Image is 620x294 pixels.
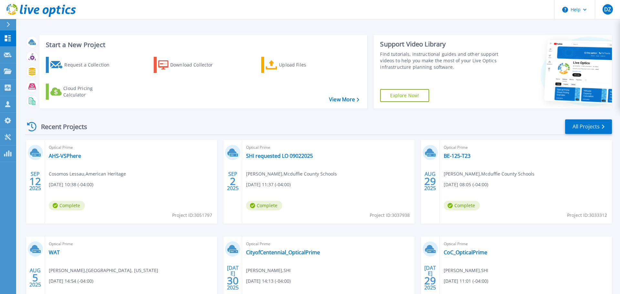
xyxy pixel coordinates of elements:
span: [PERSON_NAME] , SHI [444,267,488,274]
span: [DATE] 11:01 (-04:00) [444,278,488,285]
div: Cloud Pricing Calculator [63,85,115,98]
span: Optical Prime [246,240,410,248]
a: Explore Now! [380,89,429,102]
a: Download Collector [154,57,226,73]
div: SEP 2025 [227,169,239,193]
span: Optical Prime [444,144,608,151]
span: Project ID: 3037938 [370,212,410,219]
div: Find tutorials, instructional guides and other support videos to help you make the most of your L... [380,51,501,70]
div: Recent Projects [25,119,96,135]
span: 2 [230,178,236,184]
span: 5 [32,275,38,280]
span: Cosomos Lessau , American Heritage [49,170,126,177]
a: Cloud Pricing Calculator [46,84,118,100]
span: [PERSON_NAME] , Mcduffie County Schools [246,170,337,177]
span: Optical Prime [49,240,213,248]
span: 12 [29,178,41,184]
div: [DATE] 2025 [227,266,239,289]
a: View More [329,96,359,103]
span: Complete [444,201,480,210]
div: Upload Files [279,58,331,71]
div: SEP 2025 [29,169,41,193]
span: Complete [49,201,85,210]
span: 29 [424,278,436,283]
span: Optical Prime [49,144,213,151]
span: [DATE] 14:54 (-04:00) [49,278,93,285]
span: 29 [424,178,436,184]
a: AHS-VSPhere [49,153,81,159]
span: [DATE] 14:13 (-04:00) [246,278,291,285]
a: Request a Collection [46,57,118,73]
div: Download Collector [170,58,222,71]
h3: Start a New Project [46,41,359,48]
span: Complete [246,201,282,210]
span: [DATE] 08:05 (-04:00) [444,181,488,188]
div: Request a Collection [64,58,116,71]
a: CoC_OpticalPrime [444,249,487,256]
div: AUG 2025 [29,266,41,289]
div: [DATE] 2025 [424,266,436,289]
span: [DATE] 10:38 (-04:00) [49,181,93,188]
span: Project ID: 3051797 [172,212,212,219]
span: [PERSON_NAME] , Mcduffie County Schools [444,170,534,177]
span: Project ID: 3033312 [567,212,607,219]
span: [PERSON_NAME] , SHI [246,267,291,274]
a: Upload Files [261,57,333,73]
span: 30 [227,278,239,283]
div: Support Video Library [380,40,501,48]
span: [PERSON_NAME] , [GEOGRAPHIC_DATA], [US_STATE] [49,267,158,274]
span: [DATE] 11:37 (-04:00) [246,181,291,188]
div: AUG 2025 [424,169,436,193]
a: CityofCentennial_OpticalPrime [246,249,320,256]
a: SHI requested LO 09022025 [246,153,313,159]
a: BE-125-T23 [444,153,470,159]
a: All Projects [565,119,612,134]
span: DZ [604,7,611,12]
a: WAT [49,249,60,256]
span: Optical Prime [444,240,608,248]
span: Optical Prime [246,144,410,151]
